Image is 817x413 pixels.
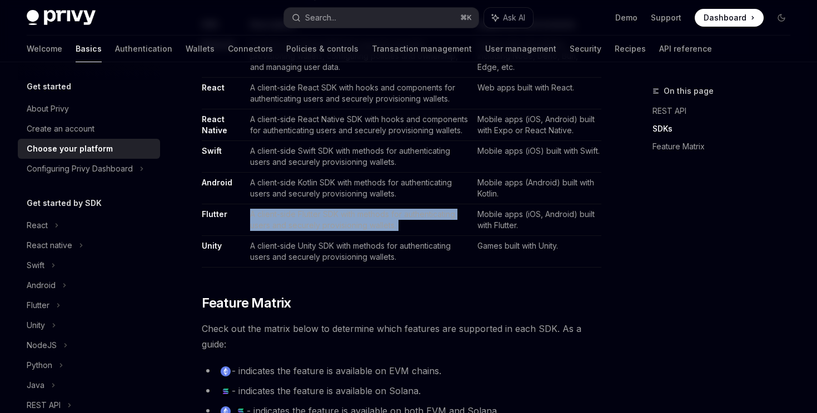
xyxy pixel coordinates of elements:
img: ethereum.png [221,366,231,376]
h5: Get started [27,80,71,93]
li: - indicates the feature is available on EVM chains. [202,363,601,379]
div: Swift [27,259,44,272]
div: REST API [27,399,61,412]
span: Ask AI [503,12,525,23]
a: Recipes [615,36,646,62]
td: A client-side React Native SDK with hooks and components for authenticating users and securely pr... [246,109,473,140]
td: Games built with Unity. [473,235,601,267]
a: Android [202,178,232,188]
button: Toggle dark mode [773,9,790,27]
td: A client-side Kotlin SDK with methods for authenticating users and securely provisioning wallets. [246,172,473,204]
td: A client-side Swift SDK with methods for authenticating users and securely provisioning wallets. [246,140,473,172]
a: Wallets [186,36,215,62]
td: Mobile apps (Android) built with Kotlin. [473,172,601,204]
a: Feature Matrix [652,138,799,155]
img: dark logo [27,10,96,26]
div: Java [27,379,44,392]
a: Swift [202,146,222,156]
div: About Privy [27,102,69,115]
a: Security [570,36,601,62]
a: User management [485,36,556,62]
td: Web apps built with React. [473,77,601,109]
td: A client-side Flutter SDK with methods for authenticating users and securely provisioning wallets. [246,204,473,235]
a: Policies & controls [286,36,358,62]
div: Python [27,359,52,372]
a: About Privy [18,99,160,119]
a: API reference [659,36,712,62]
span: Check out the matrix below to determine which features are supported in each SDK. As a guide: [202,321,601,352]
span: Dashboard [704,12,746,23]
img: solana.png [221,386,231,396]
div: Create an account [27,122,94,135]
button: Ask AI [484,8,533,28]
a: Authentication [115,36,172,62]
div: Search... [305,11,336,24]
div: Android [27,279,56,292]
span: On this page [664,84,714,98]
a: Connectors [228,36,273,62]
li: - indicates the feature is available on Solana. [202,383,601,399]
a: REST API [652,102,799,120]
a: Demo [615,12,637,23]
a: SDKs [652,120,799,138]
td: A client-side React SDK with hooks and components for authenticating users and securely provision... [246,77,473,109]
td: Mobile apps (iOS, Android) built with Expo or React Native. [473,109,601,140]
a: Transaction management [372,36,472,62]
a: Create an account [18,119,160,139]
span: ⌘ K [460,13,472,22]
td: Mobile apps (iOS, Android) built with Flutter. [473,204,601,235]
div: Configuring Privy Dashboard [27,162,133,175]
a: Basics [76,36,102,62]
span: Feature Matrix [202,294,291,312]
button: Search...⌘K [284,8,478,28]
div: Choose your platform [27,142,113,155]
a: Welcome [27,36,62,62]
a: Flutter [202,209,227,219]
a: React Native [202,114,227,135]
a: Support [651,12,681,23]
div: React native [27,239,72,252]
td: A client-side Unity SDK with methods for authenticating users and securely provisioning wallets. [246,235,473,267]
div: React [27,219,48,232]
td: Mobile apps (iOS) built with Swift. [473,140,601,172]
a: React [202,83,225,93]
h5: Get started by SDK [27,197,102,210]
a: Unity [202,241,222,251]
a: Dashboard [695,9,764,27]
div: NodeJS [27,339,57,352]
a: Choose your platform [18,139,160,159]
div: Unity [27,319,45,332]
div: Flutter [27,299,49,312]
